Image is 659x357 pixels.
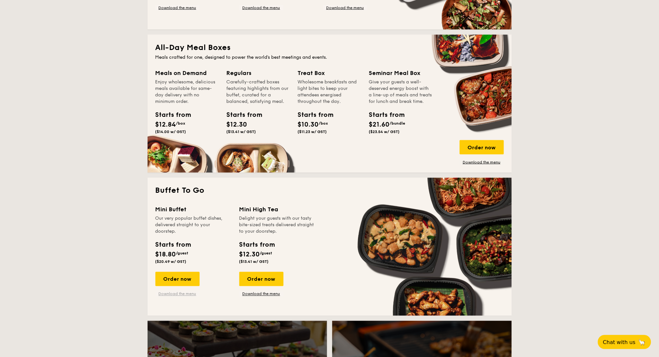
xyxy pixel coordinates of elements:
[239,205,315,214] div: Mini High Tea
[155,240,191,250] div: Starts from
[460,160,504,165] a: Download the menu
[319,121,328,126] span: /box
[298,79,361,105] div: Wholesome breakfasts and light bites to keep your attendees energised throughout the day.
[155,110,185,120] div: Starts from
[155,260,187,264] span: ($20.49 w/ GST)
[460,140,504,154] div: Order now
[323,5,367,10] a: Download the menu
[155,121,176,129] span: $12.84
[155,129,186,134] span: ($14.00 w/ GST)
[155,291,200,297] a: Download the menu
[239,272,283,286] div: Order now
[155,186,504,196] h2: Buffet To Go
[155,205,231,214] div: Mini Buffet
[176,121,186,126] span: /box
[369,121,390,129] span: $21.60
[155,79,219,105] div: Enjoy wholesome, delicious meals available for same-day delivery with no minimum order.
[298,68,361,78] div: Treat Box
[390,121,405,126] span: /bundle
[155,43,504,53] h2: All-Day Meal Boxes
[227,121,247,129] span: $12.30
[260,251,272,256] span: /guest
[155,215,231,235] div: Our very popular buffet dishes, delivered straight to your doorstep.
[239,240,275,250] div: Starts from
[638,339,646,346] span: 🦙
[603,339,636,345] span: Chat with us
[239,5,283,10] a: Download the menu
[176,251,189,256] span: /guest
[155,272,200,286] div: Order now
[227,68,290,78] div: Regulars
[155,68,219,78] div: Meals on Demand
[239,251,260,259] span: $12.30
[155,251,176,259] span: $18.80
[298,121,319,129] span: $10.30
[298,110,327,120] div: Starts from
[298,129,327,134] span: ($11.23 w/ GST)
[227,129,256,134] span: ($13.41 w/ GST)
[369,110,398,120] div: Starts from
[369,68,432,78] div: Seminar Meal Box
[227,110,256,120] div: Starts from
[239,291,283,297] a: Download the menu
[239,260,269,264] span: ($13.41 w/ GST)
[227,79,290,105] div: Carefully-crafted boxes featuring highlights from our buffet, curated for a balanced, satisfying ...
[598,335,651,349] button: Chat with us🦙
[155,5,200,10] a: Download the menu
[155,54,504,61] div: Meals crafted for one, designed to power the world's best meetings and events.
[369,129,400,134] span: ($23.54 w/ GST)
[239,215,315,235] div: Delight your guests with our tasty bite-sized treats delivered straight to your doorstep.
[369,79,432,105] div: Give your guests a well-deserved energy boost with a line-up of meals and treats for lunch and br...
